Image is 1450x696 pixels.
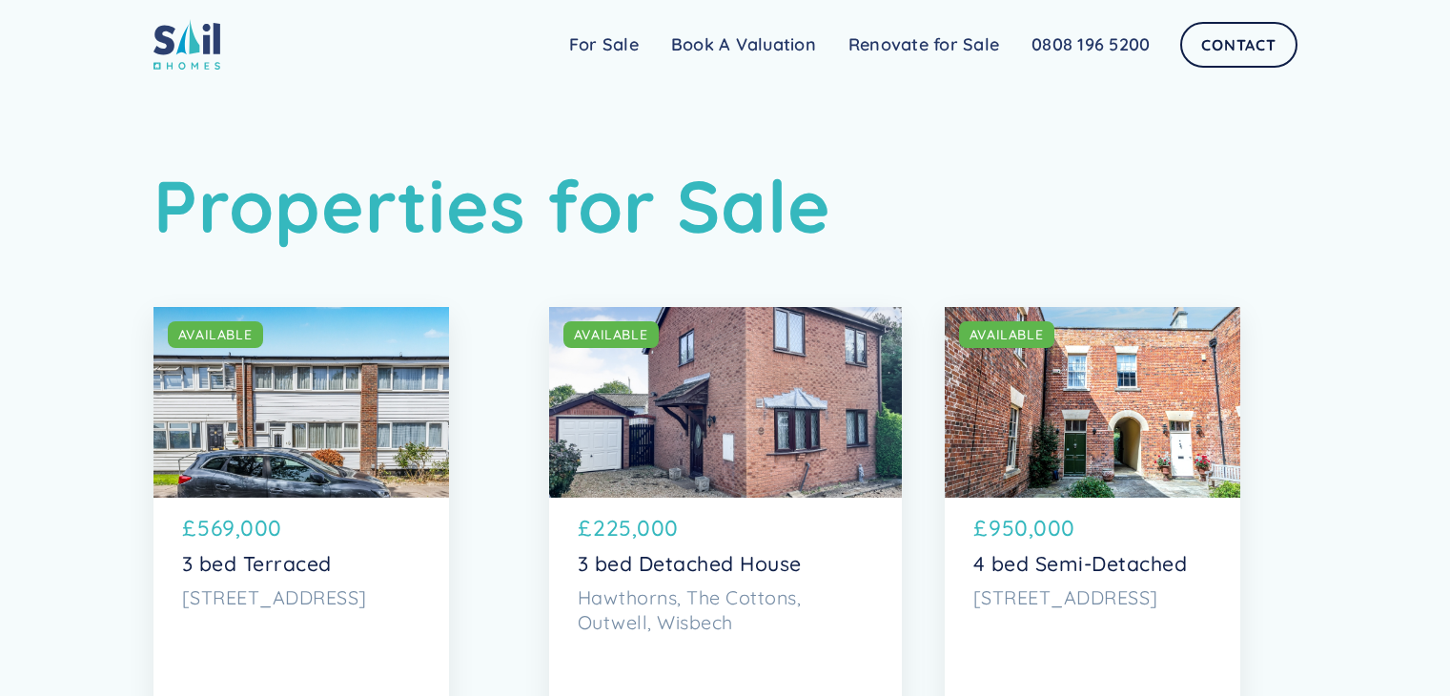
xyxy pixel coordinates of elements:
[655,26,832,64] a: Book A Valuation
[1180,22,1297,68] a: Contact
[593,512,679,544] p: 225,000
[989,512,1075,544] p: 950,000
[153,19,220,70] img: sail home logo colored
[973,585,1212,610] p: [STREET_ADDRESS]
[1015,26,1166,64] a: 0808 196 5200
[178,325,253,344] div: AVAILABLE
[973,512,988,544] p: £
[182,585,420,610] p: [STREET_ADDRESS]
[970,325,1044,344] div: AVAILABLE
[182,512,196,544] p: £
[553,26,655,64] a: For Sale
[197,512,282,544] p: 569,000
[578,512,592,544] p: £
[832,26,1015,64] a: Renovate for Sale
[973,552,1212,577] p: 4 bed Semi-Detached
[574,325,648,344] div: AVAILABLE
[182,552,420,577] p: 3 bed Terraced
[578,585,873,634] p: Hawthorns, The Cottons, Outwell, Wisbech
[578,552,873,577] p: 3 bed Detached House
[153,162,1297,249] h1: Properties for Sale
